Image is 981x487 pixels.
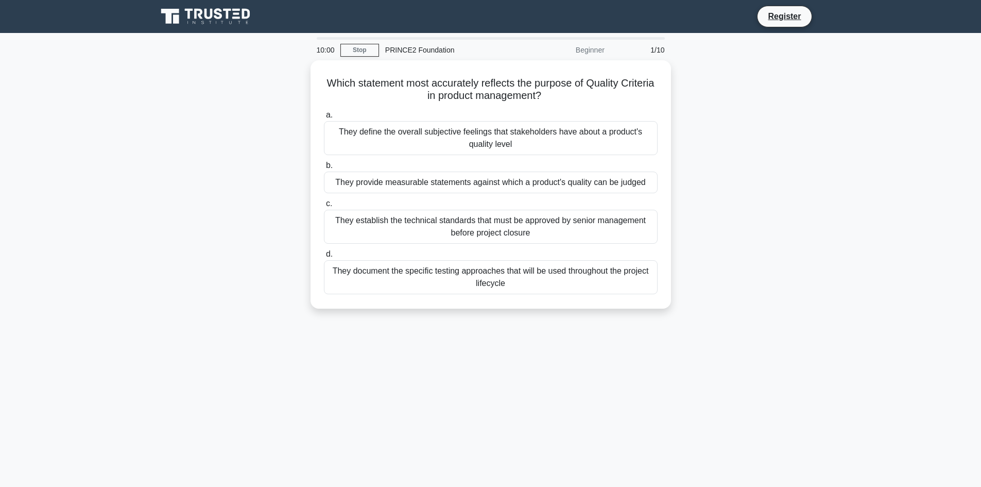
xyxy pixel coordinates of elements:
[326,161,333,170] span: b.
[326,249,333,258] span: d.
[324,260,658,294] div: They document the specific testing approaches that will be used throughout the project lifecycle
[324,172,658,193] div: They provide measurable statements against which a product's quality can be judged
[521,40,611,60] div: Beginner
[340,44,379,57] a: Stop
[611,40,671,60] div: 1/10
[324,121,658,155] div: They define the overall subjective feelings that stakeholders have about a product's quality level
[323,77,659,103] h5: Which statement most accurately reflects the purpose of Quality Criteria in product management?
[379,40,521,60] div: PRINCE2 Foundation
[326,199,332,208] span: c.
[324,210,658,244] div: They establish the technical standards that must be approved by senior management before project ...
[311,40,340,60] div: 10:00
[326,110,333,119] span: a.
[762,10,807,23] a: Register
